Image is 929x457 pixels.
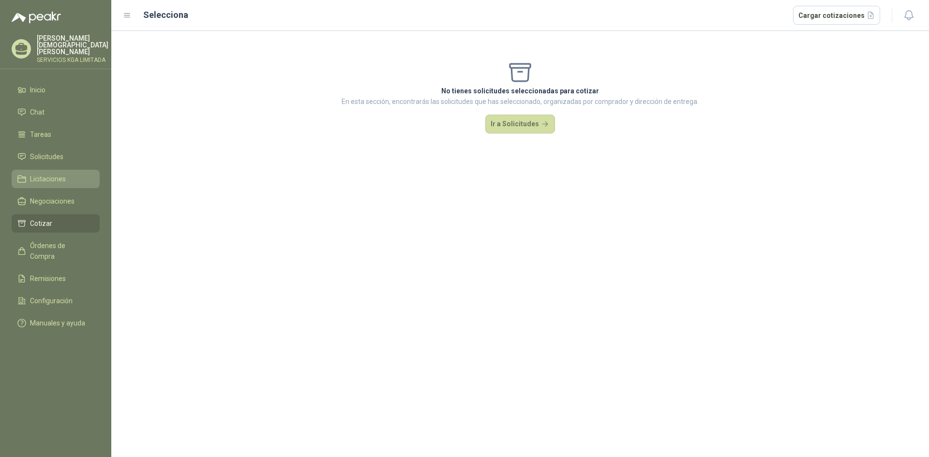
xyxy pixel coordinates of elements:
a: Solicitudes [12,147,100,166]
a: Remisiones [12,269,100,288]
span: Órdenes de Compra [30,240,90,262]
span: Remisiones [30,273,66,284]
img: Logo peakr [12,12,61,23]
button: Cargar cotizaciones [793,6,881,25]
span: Manuales y ayuda [30,318,85,328]
span: Negociaciones [30,196,75,206]
span: Inicio [30,85,45,95]
a: Inicio [12,81,100,99]
span: Tareas [30,129,51,140]
a: Manuales y ayuda [12,314,100,332]
h2: Selecciona [143,8,188,22]
a: Negociaciones [12,192,100,210]
a: Cotizar [12,214,100,233]
button: Ir a Solicitudes [485,115,555,134]
span: Solicitudes [30,151,63,162]
span: Cotizar [30,218,52,229]
span: Chat [30,107,45,118]
a: Chat [12,103,100,121]
a: Configuración [12,292,100,310]
p: [PERSON_NAME] [DEMOGRAPHIC_DATA] [PERSON_NAME] [37,35,108,55]
p: SERVICIOS KGA LIMITADA [37,57,108,63]
span: Licitaciones [30,174,66,184]
a: Tareas [12,125,100,144]
p: No tienes solicitudes seleccionadas para cotizar [342,86,699,96]
a: Órdenes de Compra [12,236,100,265]
span: Configuración [30,295,73,306]
a: Licitaciones [12,170,100,188]
p: En esta sección, encontrarás las solicitudes que has seleccionado, organizadas por comprador y di... [342,96,699,107]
